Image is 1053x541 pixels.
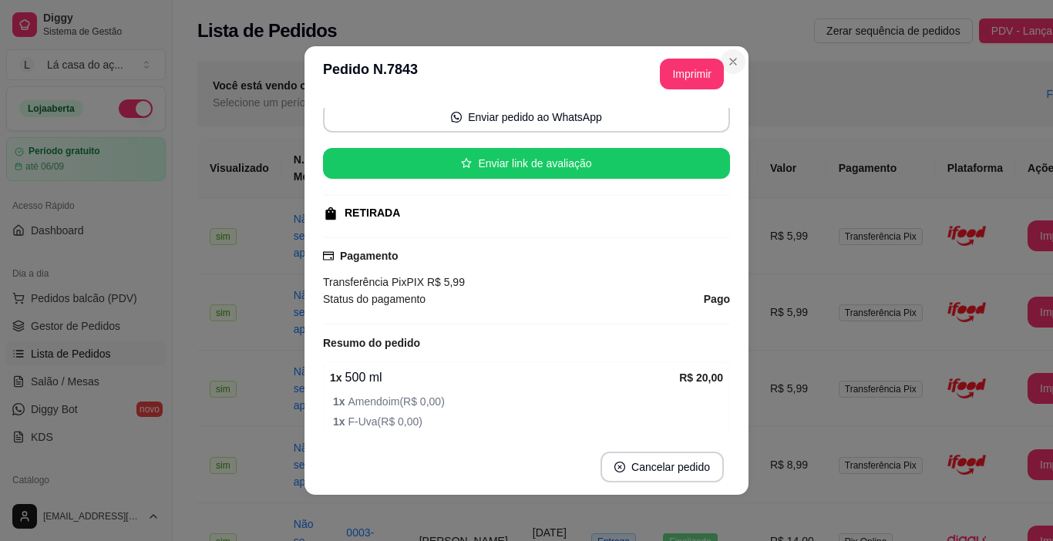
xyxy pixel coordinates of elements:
span: Amendoim ( R$ 0,00 ) [333,393,723,410]
strong: Pagamento [340,250,398,262]
button: Close [721,49,745,74]
span: credit-card [323,250,334,261]
button: whats-appEnviar pedido ao WhatsApp [323,102,730,133]
strong: Pago [704,293,730,305]
strong: 1 x [333,415,348,428]
button: close-circleCancelar pedido [601,452,724,482]
strong: 1 x [330,371,342,384]
strong: Resumo do pedido [323,337,420,349]
span: whats-app [451,112,462,123]
span: Transferência Pix PIX [323,276,424,288]
span: R$ 5,99 [424,276,465,288]
strong: R$ 20,00 [679,371,723,384]
span: star [461,158,472,169]
span: close-circle [614,462,625,472]
span: F-Uva ( R$ 0,00 ) [333,413,723,430]
strong: 1 x [333,395,348,408]
span: Status do pagamento [323,291,426,307]
button: starEnviar link de avaliação [323,148,730,179]
div: 500 ml [330,368,679,387]
h3: Pedido N. 7843 [323,59,418,89]
button: Imprimir [660,59,724,89]
div: RETIRADA [345,205,400,221]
